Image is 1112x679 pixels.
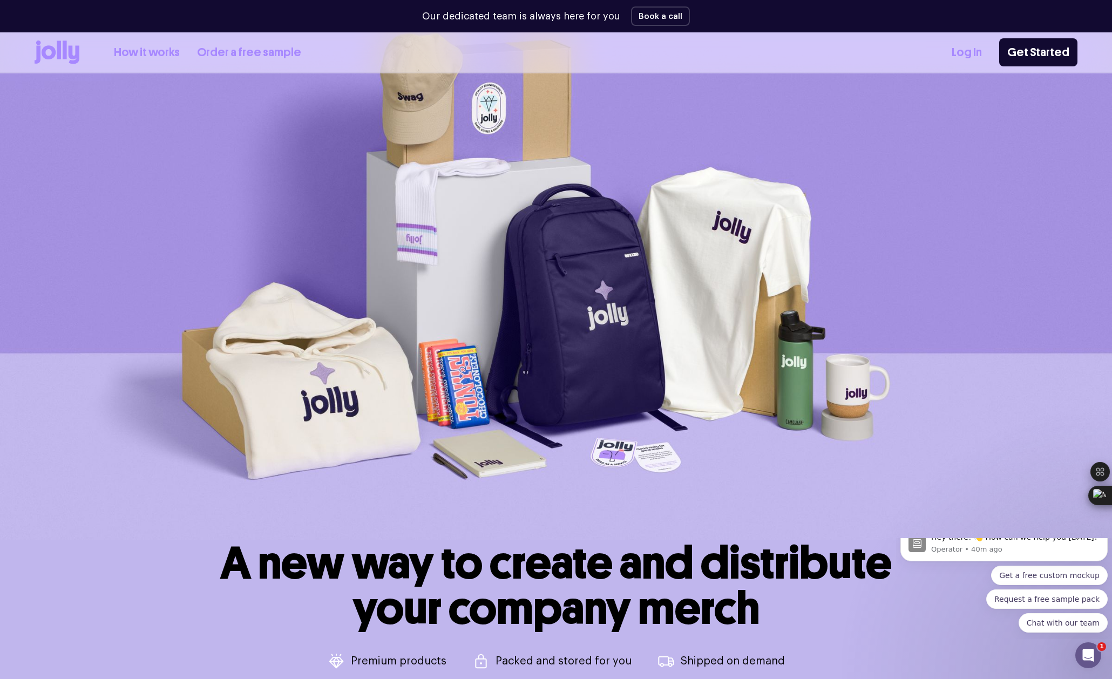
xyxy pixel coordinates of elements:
[351,656,446,667] p: Premium products
[999,38,1077,66] a: Get Started
[220,540,892,631] h1: A new way to create and distribute your company merch
[114,44,180,62] a: How it works
[631,6,690,26] button: Book a call
[896,538,1112,639] iframe: Intercom notifications message
[123,75,212,94] button: Quick reply: Chat with our team
[952,44,982,62] a: Log In
[1097,642,1106,651] span: 1
[90,51,212,71] button: Quick reply: Request a free sample pack
[496,656,632,667] p: Packed and stored for you
[35,6,204,16] p: Message from Operator, sent 40m ago
[681,656,785,667] p: Shipped on demand
[4,28,212,94] div: Quick reply options
[422,9,620,24] p: Our dedicated team is always here for you
[197,44,301,62] a: Order a free sample
[95,28,212,47] button: Quick reply: Get a free custom mockup
[1075,642,1101,668] iframe: Intercom live chat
